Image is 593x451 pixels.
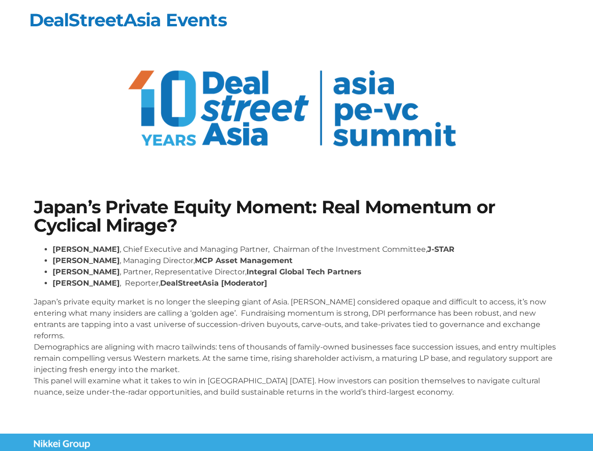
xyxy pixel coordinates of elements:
[53,278,560,289] li: , Reporter,
[53,279,120,288] strong: [PERSON_NAME]
[53,256,120,265] strong: [PERSON_NAME]
[34,296,560,398] p: Japan’s private equity market is no longer the sleeping giant of Asia. [PERSON_NAME] considered o...
[53,266,560,278] li: , Partner, Representative Director,
[53,245,120,254] strong: [PERSON_NAME]
[53,267,120,276] strong: [PERSON_NAME]
[53,244,560,255] li: , Chief Executive and Managing Partner, Chairman of the Investment Committee,
[53,255,560,266] li: , Managing Director,
[34,440,90,449] img: Nikkei Group
[195,256,293,265] strong: MCP Asset Management
[160,279,267,288] strong: DealStreetAsia [Moderator]
[427,245,454,254] strong: J-STAR
[29,9,227,31] a: DealStreetAsia Events
[34,198,560,234] h1: Japan’s Private Equity Moment: Real Momentum or Cyclical Mirage?
[246,267,362,276] strong: Integral Global Tech Partners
